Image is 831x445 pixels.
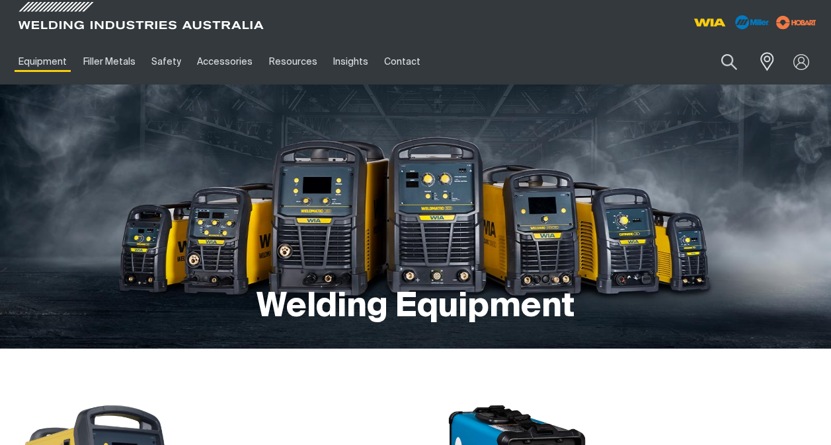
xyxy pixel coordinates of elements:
nav: Main [11,39,618,85]
a: Resources [261,39,325,85]
a: Insights [325,39,376,85]
button: Search products [707,46,752,77]
a: Filler Metals [75,39,143,85]
a: Equipment [11,39,75,85]
img: miller [772,13,820,32]
a: Safety [143,39,189,85]
a: Contact [376,39,428,85]
input: Product name or item number... [690,46,752,77]
h1: Welding Equipment [257,286,574,329]
a: Accessories [189,39,260,85]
